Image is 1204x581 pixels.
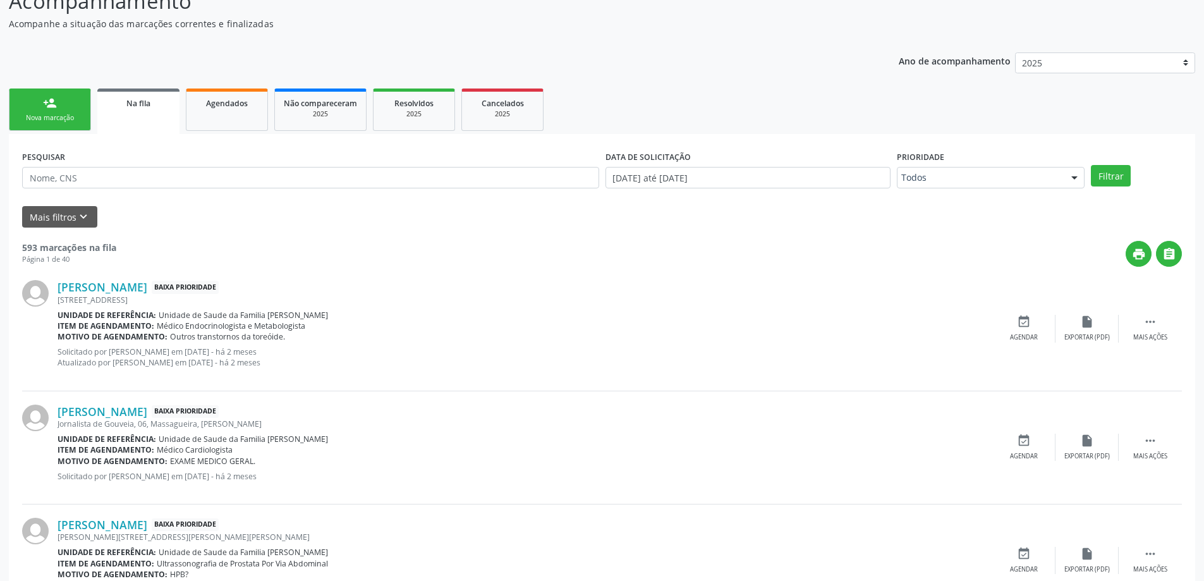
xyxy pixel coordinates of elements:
div: Exportar (PDF) [1064,452,1110,461]
b: Motivo de agendamento: [58,569,167,580]
div: Agendar [1010,565,1038,574]
p: Solicitado por [PERSON_NAME] em [DATE] - há 2 meses Atualizado por [PERSON_NAME] em [DATE] - há 2... [58,346,992,368]
span: Ultrassonografia de Prostata Por Via Abdominal [157,558,328,569]
div: Exportar (PDF) [1064,333,1110,342]
b: Item de agendamento: [58,558,154,569]
b: Motivo de agendamento: [58,456,167,467]
button: Mais filtroskeyboard_arrow_down [22,206,97,228]
span: Unidade de Saude da Familia [PERSON_NAME] [159,434,328,444]
span: Unidade de Saude da Familia [PERSON_NAME] [159,547,328,558]
label: DATA DE SOLICITAÇÃO [605,147,691,167]
div: Nova marcação [18,113,82,123]
p: Ano de acompanhamento [899,52,1011,68]
i:  [1162,247,1176,261]
div: 2025 [284,109,357,119]
div: [STREET_ADDRESS] [58,295,992,305]
span: EXAME MEDICO GERAL. [170,456,255,467]
div: 2025 [382,109,446,119]
a: [PERSON_NAME] [58,405,147,419]
span: Todos [901,171,1059,184]
div: person_add [43,96,57,110]
i:  [1143,434,1157,448]
label: Prioridade [897,147,944,167]
img: img [22,518,49,544]
b: Unidade de referência: [58,434,156,444]
span: Baixa Prioridade [152,518,219,532]
button:  [1156,241,1182,267]
span: HPB? [170,569,188,580]
i: event_available [1017,315,1031,329]
div: Página 1 de 40 [22,254,116,265]
label: PESQUISAR [22,147,65,167]
span: Outros transtornos da toreóide. [170,331,285,342]
i:  [1143,547,1157,561]
span: Não compareceram [284,98,357,109]
img: img [22,280,49,307]
button: Filtrar [1091,165,1131,187]
span: Resolvidos [394,98,434,109]
input: Nome, CNS [22,167,599,188]
span: Agendados [206,98,248,109]
b: Unidade de referência: [58,310,156,321]
div: Mais ações [1133,452,1167,461]
button: print [1126,241,1152,267]
div: Exportar (PDF) [1064,565,1110,574]
b: Unidade de referência: [58,547,156,558]
div: [PERSON_NAME][STREET_ADDRESS][PERSON_NAME][PERSON_NAME] [58,532,992,542]
div: Jornalista de Gouveia, 06, Massagueira, [PERSON_NAME] [58,419,992,429]
span: Baixa Prioridade [152,405,219,419]
div: Mais ações [1133,333,1167,342]
i:  [1143,315,1157,329]
img: img [22,405,49,431]
a: [PERSON_NAME] [58,518,147,532]
i: print [1132,247,1146,261]
i: insert_drive_file [1080,315,1094,329]
span: Médico Cardiologista [157,444,233,455]
div: Agendar [1010,452,1038,461]
b: Motivo de agendamento: [58,331,167,342]
i: keyboard_arrow_down [76,210,90,224]
div: 2025 [471,109,534,119]
span: Na fila [126,98,150,109]
div: Agendar [1010,333,1038,342]
b: Item de agendamento: [58,321,154,331]
i: event_available [1017,547,1031,561]
span: Médico Endocrinologista e Metabologista [157,321,305,331]
strong: 593 marcações na fila [22,242,116,254]
span: Unidade de Saude da Familia [PERSON_NAME] [159,310,328,321]
p: Acompanhe a situação das marcações correntes e finalizadas [9,17,839,30]
p: Solicitado por [PERSON_NAME] em [DATE] - há 2 meses [58,471,992,482]
div: Mais ações [1133,565,1167,574]
i: insert_drive_file [1080,547,1094,561]
span: Baixa Prioridade [152,281,219,294]
input: Selecione um intervalo [605,167,891,188]
b: Item de agendamento: [58,444,154,455]
a: [PERSON_NAME] [58,280,147,294]
i: event_available [1017,434,1031,448]
i: insert_drive_file [1080,434,1094,448]
span: Cancelados [482,98,524,109]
